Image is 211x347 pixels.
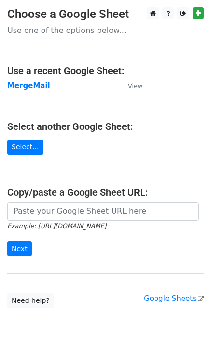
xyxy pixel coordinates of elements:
a: Need help? [7,293,54,308]
h4: Use a recent Google Sheet: [7,65,204,77]
input: Next [7,241,32,256]
a: View [118,81,142,90]
p: Use one of the options below... [7,25,204,35]
h3: Choose a Google Sheet [7,7,204,21]
a: MergeMail [7,81,50,90]
a: Google Sheets [144,294,204,303]
small: Example: [URL][DOMAIN_NAME] [7,222,106,230]
input: Paste your Google Sheet URL here [7,202,199,221]
small: View [128,82,142,90]
h4: Copy/paste a Google Sheet URL: [7,187,204,198]
h4: Select another Google Sheet: [7,121,204,132]
a: Select... [7,140,43,155]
